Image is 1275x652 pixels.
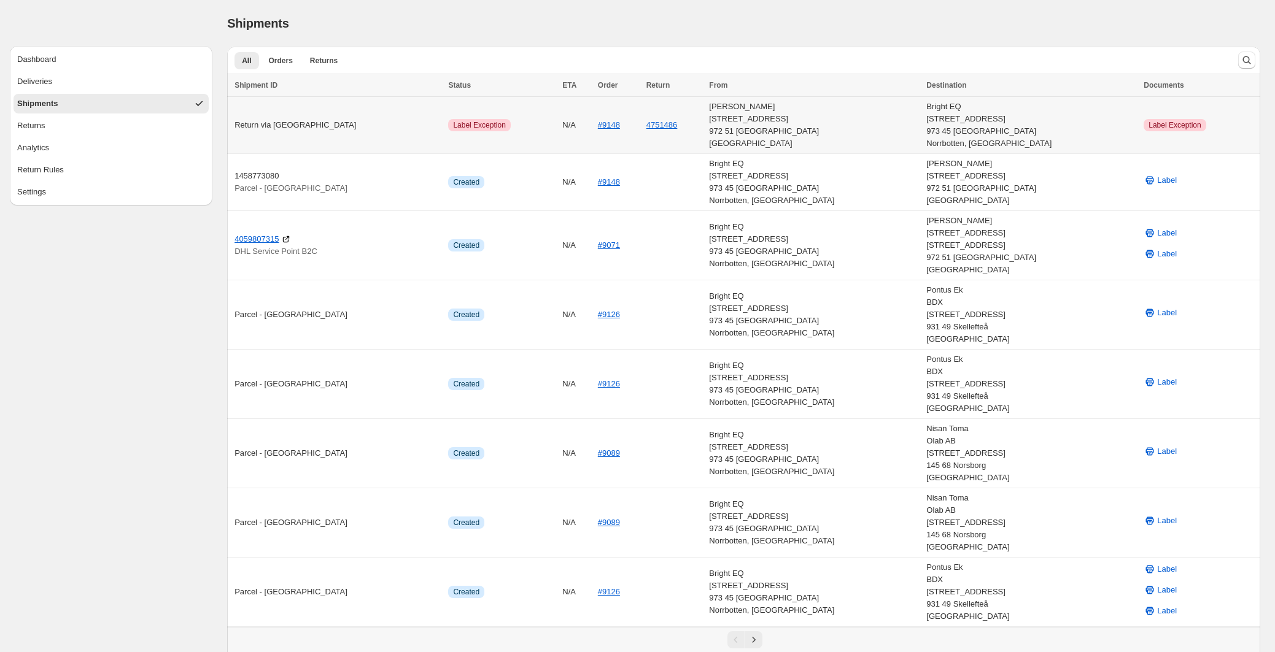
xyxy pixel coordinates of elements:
p: DHL Service Point B2C [234,245,441,258]
span: Label [1157,584,1177,596]
a: #9126 [598,587,620,596]
span: All [242,56,251,66]
span: Created [453,587,479,597]
span: Label [1157,227,1177,239]
div: Bright EQ [STREET_ADDRESS] 973 45 [GEOGRAPHIC_DATA] Norrbotten, [GEOGRAPHIC_DATA] [709,158,919,207]
nav: Pagination [227,627,1260,652]
span: Label Exception [1149,120,1201,130]
div: 1458773080 [234,170,441,194]
div: Settings [17,186,46,198]
a: #9071 [598,240,620,250]
span: Label [1157,248,1177,260]
div: Bright EQ [STREET_ADDRESS] 973 45 [GEOGRAPHIC_DATA] Norrbotten, [GEOGRAPHIC_DATA] [709,359,919,408]
span: Shipment ID [234,81,277,90]
div: Deliveries [17,75,52,88]
button: Search and filter results [1238,52,1255,69]
button: Label [1136,223,1184,243]
button: Label [1136,580,1184,600]
div: Pontus Ek BDX [STREET_ADDRESS] 931 49 Skellefteå [GEOGRAPHIC_DATA] [926,353,1136,415]
div: [PERSON_NAME] [STREET_ADDRESS] [STREET_ADDRESS] 972 51 [GEOGRAPHIC_DATA] [GEOGRAPHIC_DATA] [926,215,1136,276]
td: N/A [559,350,594,419]
button: Label [1136,442,1184,461]
div: Pontus Ek BDX [STREET_ADDRESS] 931 49 Skellefteå [GEOGRAPHIC_DATA] [926,284,1136,345]
div: Bright EQ [STREET_ADDRESS] 973 45 [GEOGRAPHIC_DATA] Norrbotten, [GEOGRAPHIC_DATA] [709,290,919,339]
button: Label [1136,559,1184,579]
button: Next [745,631,762,648]
div: Parcel - [GEOGRAPHIC_DATA] [234,309,441,321]
button: Label [1136,244,1184,264]
div: Parcel - [GEOGRAPHIC_DATA] [234,378,441,390]
span: From [709,81,727,90]
div: Shipments [17,98,58,110]
button: Label [1136,511,1184,531]
span: Status [448,81,471,90]
button: Label [1136,372,1184,392]
div: Bright EQ [STREET_ADDRESS] 973 45 [GEOGRAPHIC_DATA] Norrbotten, [GEOGRAPHIC_DATA] [709,498,919,547]
button: Label [1136,303,1184,323]
div: Nisan Toma Olab AB [STREET_ADDRESS] 145 68 Norsborg [GEOGRAPHIC_DATA] [926,423,1136,484]
div: Parcel - [GEOGRAPHIC_DATA] [234,447,441,459]
span: Created [453,177,479,187]
div: [PERSON_NAME] [STREET_ADDRESS] 972 51 [GEOGRAPHIC_DATA] [GEOGRAPHIC_DATA] [926,158,1136,207]
td: N/A [559,488,594,558]
span: Created [453,518,479,527]
span: Created [453,448,479,458]
span: ETA [562,81,576,90]
a: 4059807315 [234,233,279,245]
span: Label [1157,174,1177,186]
a: #9148 [598,177,620,186]
button: 4751486 [646,120,678,129]
button: Label [1136,171,1184,190]
button: Returns [14,116,209,136]
div: Parcel - [GEOGRAPHIC_DATA] [234,516,441,529]
span: Label [1157,563,1177,575]
td: N/A [559,154,594,211]
div: Nisan Toma Olab AB [STREET_ADDRESS] 145 68 Norsborg [GEOGRAPHIC_DATA] [926,492,1136,553]
button: Settings [14,182,209,202]
span: Documents [1144,81,1184,90]
td: N/A [559,558,594,627]
a: #9148 [598,120,620,129]
button: Dashboard [14,50,209,69]
button: Return Rules [14,160,209,180]
div: Bright EQ [STREET_ADDRESS] 973 45 [GEOGRAPHIC_DATA] Norrbotten, [GEOGRAPHIC_DATA] [926,101,1136,150]
button: Shipments [14,94,209,113]
div: Parcel - [GEOGRAPHIC_DATA] [234,586,441,598]
a: #9089 [598,518,620,527]
span: Order [598,81,618,90]
div: [PERSON_NAME] [STREET_ADDRESS] 972 51 [GEOGRAPHIC_DATA] [GEOGRAPHIC_DATA] [709,101,919,150]
span: Shipments [227,17,289,30]
td: N/A [559,419,594,488]
span: Label [1157,605,1177,617]
span: Label [1157,307,1177,319]
div: Returns [17,120,45,132]
a: #9089 [598,448,620,458]
button: Analytics [14,138,209,158]
span: Label [1157,445,1177,458]
div: Pontus Ek BDX [STREET_ADDRESS] 931 49 Skellefteå [GEOGRAPHIC_DATA] [926,561,1136,623]
button: Label [1136,601,1184,621]
td: N/A [559,211,594,280]
span: Label [1157,376,1177,388]
div: Bright EQ [STREET_ADDRESS] 973 45 [GEOGRAPHIC_DATA] Norrbotten, [GEOGRAPHIC_DATA] [709,429,919,478]
span: Return [646,81,670,90]
button: Deliveries [14,72,209,91]
span: Created [453,310,479,320]
span: Returns [310,56,338,66]
div: Bright EQ [STREET_ADDRESS] 973 45 [GEOGRAPHIC_DATA] Norrbotten, [GEOGRAPHIC_DATA] [709,221,919,270]
a: #9126 [598,310,620,319]
span: Orders [269,56,293,66]
span: Created [453,240,479,250]
span: Label Exception [453,120,505,130]
div: Bright EQ [STREET_ADDRESS] 973 45 [GEOGRAPHIC_DATA] Norrbotten, [GEOGRAPHIC_DATA] [709,567,919,616]
div: Return Rules [17,164,64,176]
p: Parcel - [GEOGRAPHIC_DATA] [234,182,441,194]
td: N/A [559,280,594,350]
span: Destination [926,81,966,90]
span: Label [1157,515,1177,527]
a: #9126 [598,379,620,388]
span: Created [453,379,479,389]
div: Return via [GEOGRAPHIC_DATA] [234,119,441,131]
div: Analytics [17,142,49,154]
div: Dashboard [17,53,56,66]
